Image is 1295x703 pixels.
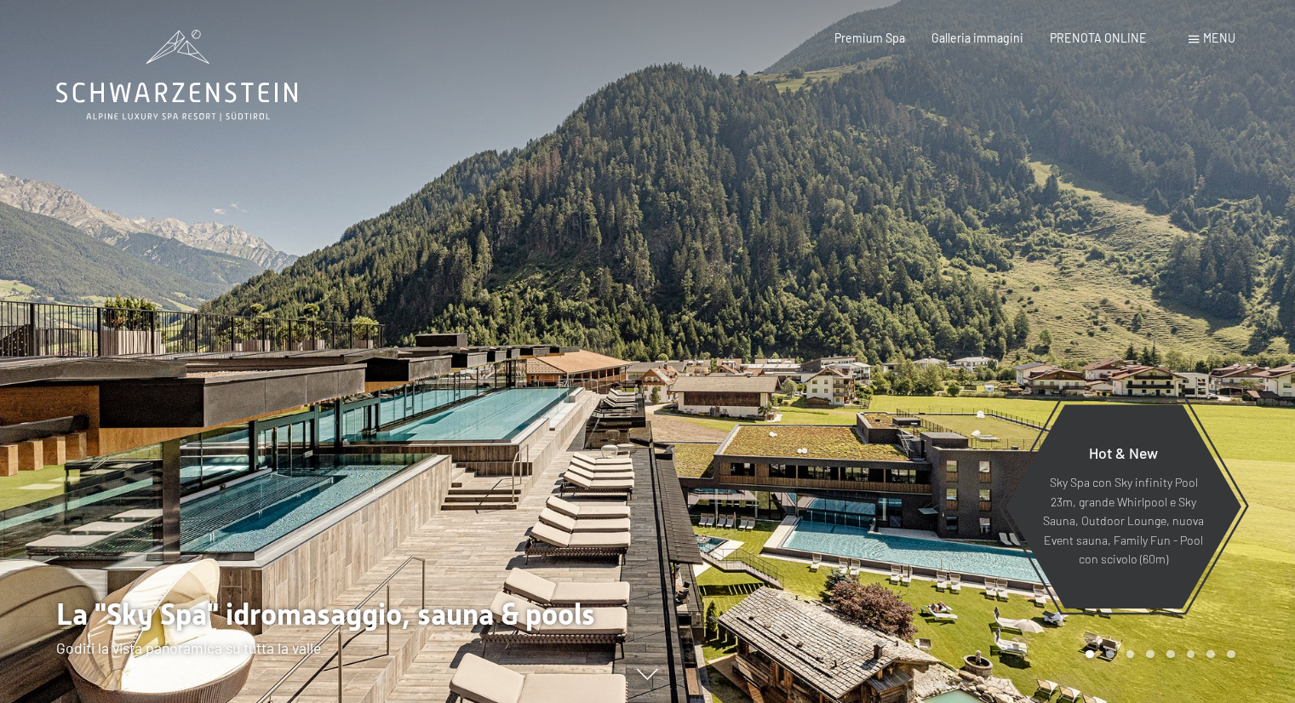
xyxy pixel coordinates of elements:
[1126,650,1135,659] div: Carousel Page 3
[1206,650,1215,659] div: Carousel Page 7
[834,31,905,45] a: Premium Spa
[1166,650,1175,659] div: Carousel Page 5
[1086,650,1094,659] div: Carousel Page 1 (Current Slide)
[1080,650,1235,659] div: Carousel Pagination
[1146,650,1155,659] div: Carousel Page 4
[1042,473,1205,569] p: Sky Spa con Sky infinity Pool 23m, grande Whirlpool e Sky Sauna, Outdoor Lounge, nuova Event saun...
[1227,650,1235,659] div: Carousel Page 8
[1203,31,1235,45] span: Menu
[1005,403,1242,609] a: Hot & New Sky Spa con Sky infinity Pool 23m, grande Whirlpool e Sky Sauna, Outdoor Lounge, nuova ...
[1089,443,1158,462] span: Hot & New
[1106,650,1115,659] div: Carousel Page 2
[1187,650,1195,659] div: Carousel Page 6
[1050,31,1147,45] a: PRENOTA ONLINE
[931,31,1023,45] a: Galleria immagini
